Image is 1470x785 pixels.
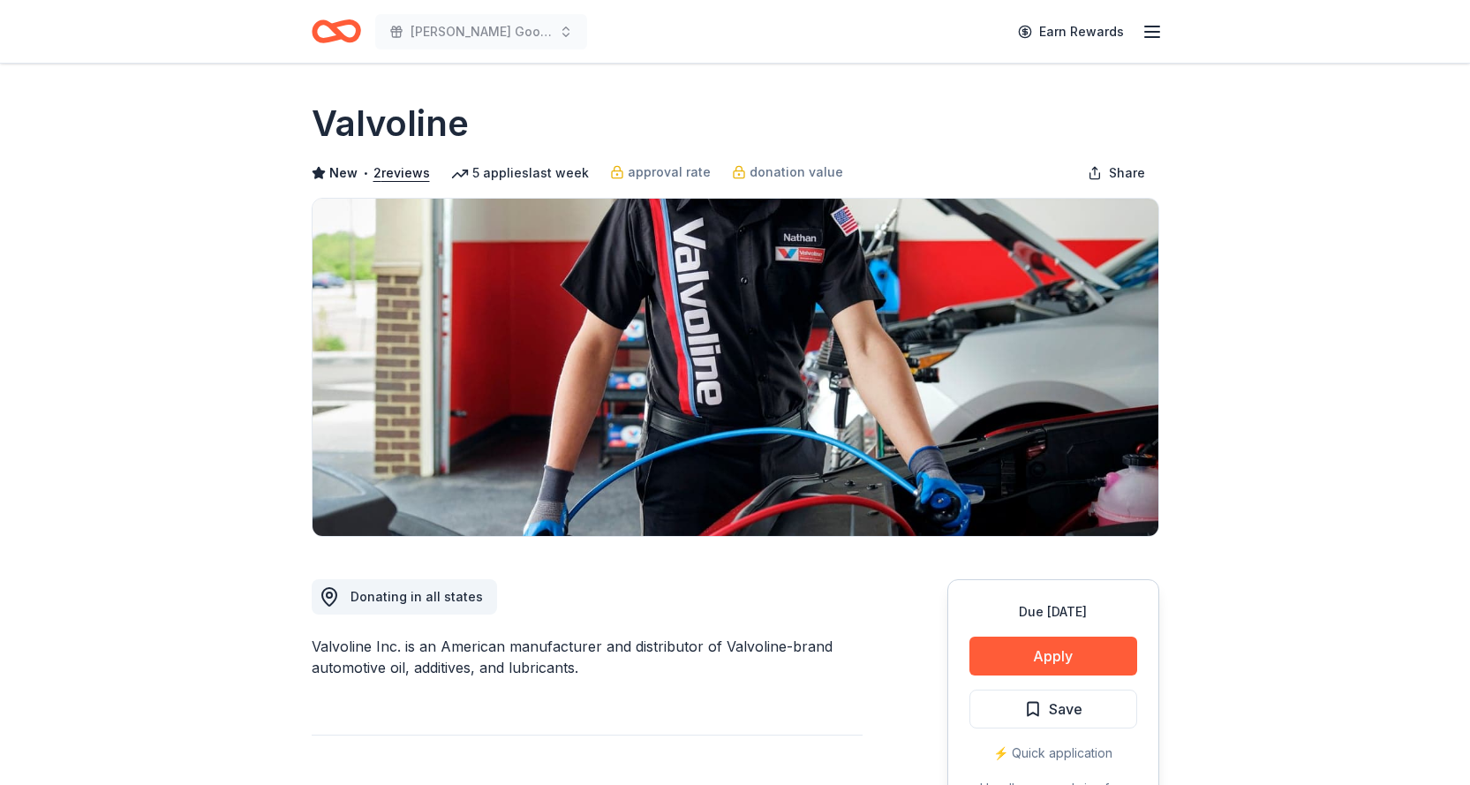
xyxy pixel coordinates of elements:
img: Image for Valvoline [313,199,1158,536]
h1: Valvoline [312,99,469,148]
div: Due [DATE] [969,601,1137,623]
span: Share [1109,162,1145,184]
span: approval rate [628,162,711,183]
div: ⚡️ Quick application [969,743,1137,764]
span: New [329,162,358,184]
span: [PERSON_NAME] Goods & Services Auction [411,21,552,42]
span: Donating in all states [351,589,483,604]
a: Home [312,11,361,52]
button: 2reviews [373,162,430,184]
span: Save [1049,698,1082,721]
button: Apply [969,637,1137,676]
a: donation value [732,162,843,183]
div: 5 applies last week [451,162,589,184]
a: approval rate [610,162,711,183]
button: Share [1074,155,1159,191]
div: Valvoline Inc. is an American manufacturer and distributor of Valvoline-brand automotive oil, add... [312,636,863,678]
span: donation value [750,162,843,183]
button: [PERSON_NAME] Goods & Services Auction [375,14,587,49]
span: • [362,166,368,180]
a: Earn Rewards [1007,16,1135,48]
button: Save [969,690,1137,728]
